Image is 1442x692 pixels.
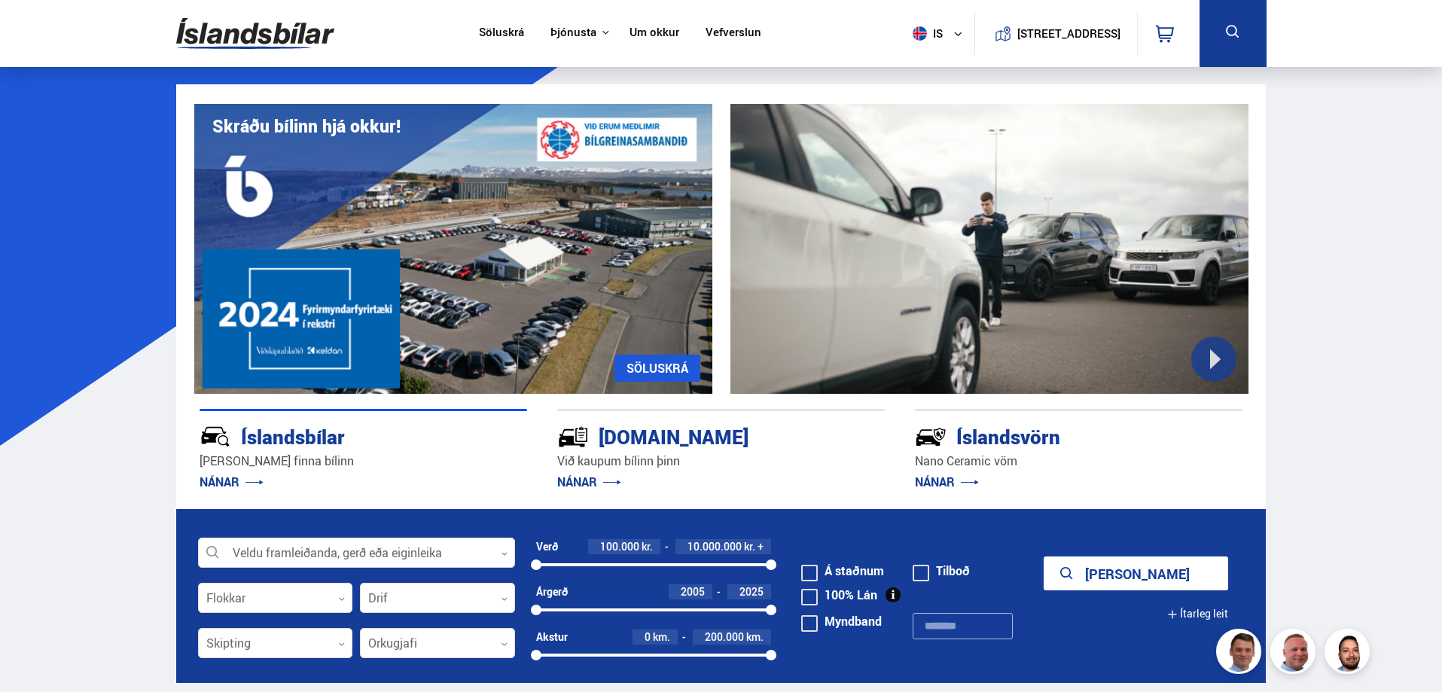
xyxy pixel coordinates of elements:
[600,539,639,553] span: 100.000
[913,26,927,41] img: svg+xml;base64,PHN2ZyB4bWxucz0iaHR0cDovL3d3dy53My5vcmcvMjAwMC9zdmciIHdpZHRoPSI1MTIiIGhlaWdodD0iNT...
[614,355,700,382] a: SÖLUSKRÁ
[536,541,558,553] div: Verð
[915,421,947,453] img: -Svtn6bYgwAsiwNX.svg
[681,584,705,599] span: 2005
[801,589,877,601] label: 100% Lán
[536,586,568,598] div: Árgerð
[687,539,742,553] span: 10.000.000
[176,9,334,58] img: G0Ugv5HjCgRt.svg
[557,422,831,449] div: [DOMAIN_NAME]
[1327,631,1372,676] img: nhp88E3Fdnt1Opn2.png
[557,474,621,490] a: NÁNAR
[200,453,527,470] p: [PERSON_NAME] finna bílinn
[200,421,231,453] img: JRvxyua_JYH6wB4c.svg
[200,474,264,490] a: NÁNAR
[739,584,764,599] span: 2025
[746,631,764,643] span: km.
[642,541,653,553] span: kr.
[194,104,712,394] img: eKx6w-_Home_640_.png
[915,453,1242,470] p: Nano Ceramic vörn
[653,631,670,643] span: km.
[1273,631,1318,676] img: siFngHWaQ9KaOqBr.png
[557,421,589,453] img: tr5P-W3DuiFaO7aO.svg
[550,26,596,40] button: Þjónusta
[212,116,401,136] h1: Skráðu bílinn hjá okkur!
[1167,597,1228,631] button: Ítarleg leit
[479,26,524,41] a: Söluskrá
[915,474,979,490] a: NÁNAR
[706,26,761,41] a: Vefverslun
[630,26,679,41] a: Um okkur
[907,11,974,56] button: is
[705,630,744,644] span: 200.000
[200,422,474,449] div: Íslandsbílar
[983,12,1129,55] a: [STREET_ADDRESS]
[1218,631,1264,676] img: FbJEzSuNWCJXmdc-.webp
[801,565,884,577] label: Á staðnum
[1044,556,1228,590] button: [PERSON_NAME]
[913,565,970,577] label: Tilboð
[1023,27,1115,40] button: [STREET_ADDRESS]
[801,615,882,627] label: Myndband
[758,541,764,553] span: +
[645,630,651,644] span: 0
[907,26,944,41] span: is
[557,453,885,470] p: Við kaupum bílinn þinn
[744,541,755,553] span: kr.
[536,631,568,643] div: Akstur
[915,422,1189,449] div: Íslandsvörn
